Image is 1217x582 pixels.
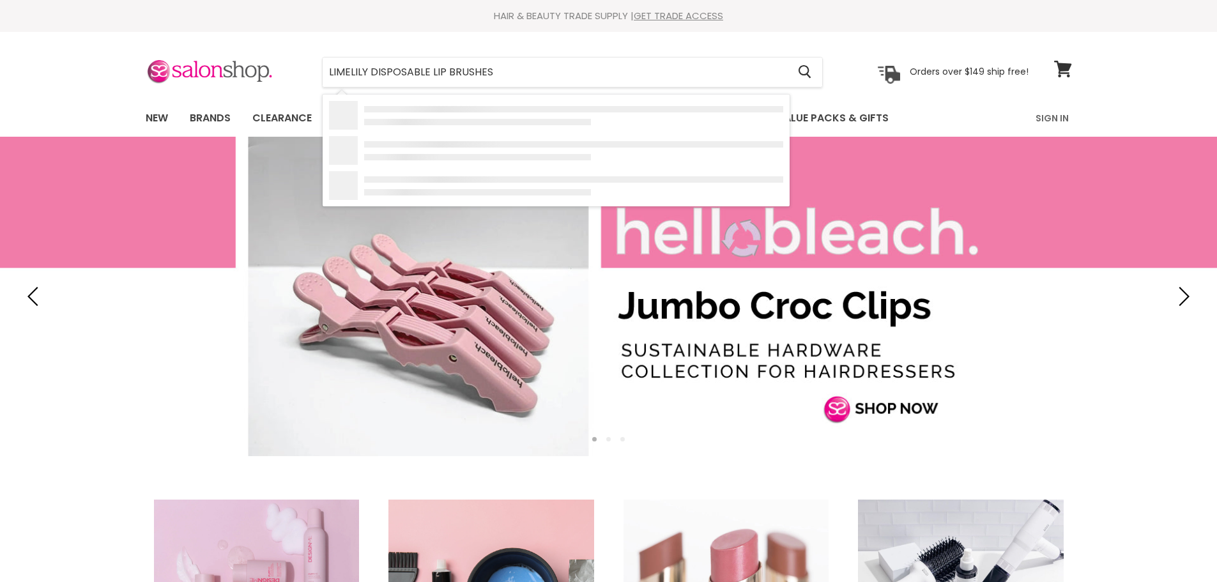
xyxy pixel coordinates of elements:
button: Previous [22,284,48,309]
form: Product [322,57,823,88]
button: Next [1169,284,1195,309]
a: Brands [180,105,240,132]
a: Value Packs & Gifts [767,105,898,132]
ul: Main menu [136,100,963,137]
nav: Main [130,100,1088,137]
a: Sign In [1028,105,1076,132]
div: HAIR & BEAUTY TRADE SUPPLY | [130,10,1088,22]
li: Page dot 2 [606,437,611,441]
li: Page dot 1 [592,437,597,441]
a: New [136,105,178,132]
button: Search [788,57,822,87]
a: Clearance [243,105,321,132]
a: GET TRADE ACCESS [634,9,723,22]
input: Search [323,57,788,87]
li: Page dot 3 [620,437,625,441]
p: Orders over $149 ship free! [910,66,1029,77]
